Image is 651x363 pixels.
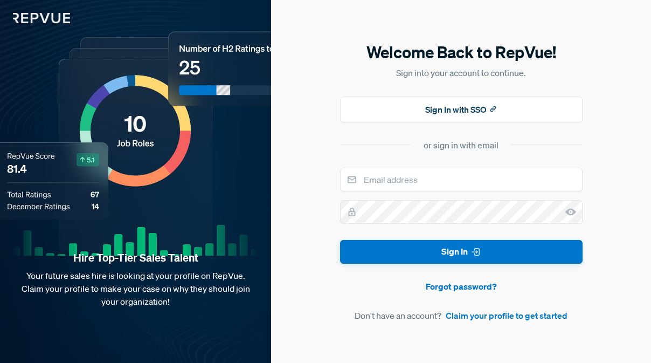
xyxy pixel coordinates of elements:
[17,269,254,308] p: Your future sales hire is looking at your profile on RepVue. Claim your profile to make your case...
[340,280,583,293] a: Forgot password?
[340,97,583,122] button: Sign In with SSO
[424,139,498,152] div: or sign in with email
[17,251,254,265] strong: Hire Top-Tier Sales Talent
[340,240,583,264] button: Sign In
[340,66,583,79] p: Sign into your account to continue.
[446,309,567,322] a: Claim your profile to get started
[340,168,583,191] input: Email address
[340,41,583,64] h5: Welcome Back to RepVue!
[340,309,583,322] article: Don't have an account?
